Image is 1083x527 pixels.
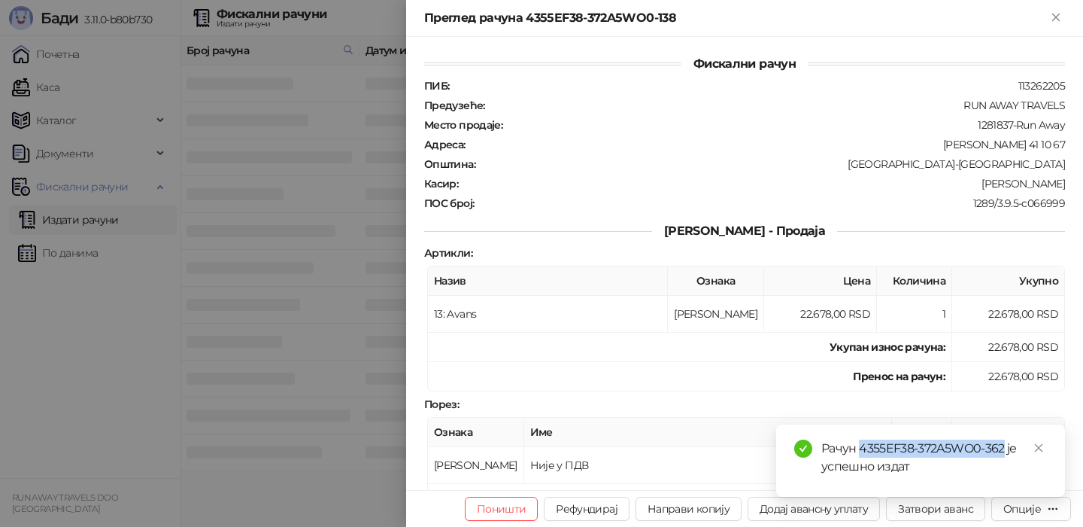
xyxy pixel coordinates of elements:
[794,440,812,458] span: check-circle
[424,138,466,151] strong: Адреса :
[668,296,764,333] td: [PERSON_NAME]
[428,447,524,484] td: [PERSON_NAME]
[424,246,472,260] strong: Артикли :
[424,157,475,171] strong: Општина :
[952,296,1065,333] td: 22.678,00 RSD
[1033,443,1044,453] span: close
[952,418,1065,447] th: Порез
[424,99,485,112] strong: Предузеће :
[648,502,730,516] span: Направи копију
[853,370,945,383] strong: Пренос на рачун :
[487,99,1066,112] div: RUN AWAY TRAVELS
[748,497,880,521] button: Додај авансну уплату
[1003,502,1041,516] div: Опције
[830,340,945,354] strong: Укупан износ рачуна :
[428,296,668,333] td: 13: Avans
[668,267,764,296] th: Ознака
[524,447,892,484] td: Није у ПДВ
[652,224,837,238] span: [PERSON_NAME] - Продаја
[424,79,449,93] strong: ПИБ :
[991,497,1071,521] button: Опције
[424,118,502,132] strong: Место продаје :
[681,56,808,71] span: Фискални рачун
[952,267,1065,296] th: Укупно
[636,497,742,521] button: Направи копију
[424,196,474,210] strong: ПОС број :
[952,362,1065,391] td: 22.678,00 RSD
[821,440,1047,476] div: Рачун 4355EF38-372A5WO0-362 је успешно издат
[1047,9,1065,27] button: Close
[428,267,668,296] th: Назив
[504,118,1066,132] div: 1281837-Run Away
[886,497,985,521] button: Затвори аванс
[877,267,952,296] th: Количина
[764,296,877,333] td: 22.678,00 RSD
[424,177,458,190] strong: Касир :
[475,196,1066,210] div: 1289/3.9.5-c066999
[477,157,1066,171] div: [GEOGRAPHIC_DATA]-[GEOGRAPHIC_DATA]
[450,79,1066,93] div: 113262205
[460,177,1066,190] div: [PERSON_NAME]
[465,497,538,521] button: Поништи
[877,296,952,333] td: 1
[524,418,892,447] th: Име
[1030,440,1047,456] a: Close
[424,398,459,411] strong: Порез :
[764,267,877,296] th: Цена
[424,9,1047,27] div: Преглед рачуна 4355EF38-372A5WO0-138
[544,497,629,521] button: Рефундирај
[952,333,1065,362] td: 22.678,00 RSD
[428,418,524,447] th: Ознака
[892,418,952,447] th: Стопа
[467,138,1066,151] div: [PERSON_NAME] 41 10 67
